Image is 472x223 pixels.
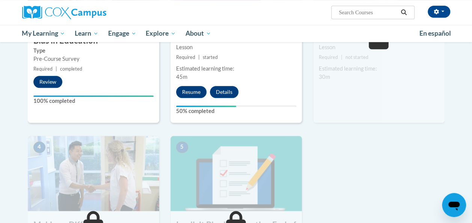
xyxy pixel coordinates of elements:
[319,43,439,51] div: Lesson
[203,54,218,60] span: started
[176,54,195,60] span: Required
[70,25,103,42] a: Learn
[338,8,398,17] input: Search Courses
[141,25,181,42] a: Explore
[75,29,98,38] span: Learn
[170,136,302,211] img: Course Image
[33,55,154,63] div: Pre-Course Survey
[319,74,330,80] span: 30m
[56,66,57,72] span: |
[33,66,53,72] span: Required
[176,107,296,115] label: 50% completed
[22,29,65,38] span: My Learning
[198,54,200,60] span: |
[345,54,368,60] span: not started
[181,25,216,42] a: About
[341,54,342,60] span: |
[103,25,141,42] a: Engage
[176,142,188,153] span: 5
[28,136,159,211] img: Course Image
[33,47,154,55] label: Type
[17,25,70,42] a: My Learning
[17,25,456,42] div: Main menu
[33,76,62,88] button: Review
[60,66,82,72] span: completed
[442,193,466,217] iframe: Button to launch messaging window
[428,6,450,18] button: Account Settings
[33,97,154,105] label: 100% completed
[176,74,187,80] span: 45m
[398,8,409,17] button: Search
[210,86,238,98] button: Details
[108,29,136,38] span: Engage
[176,105,236,107] div: Your progress
[176,43,296,51] div: Lesson
[185,29,211,38] span: About
[415,26,456,41] a: En español
[319,65,439,73] div: Estimated learning time:
[419,29,451,37] span: En español
[176,86,207,98] button: Resume
[33,95,154,97] div: Your progress
[33,142,45,153] span: 4
[22,6,157,19] a: Cox Campus
[22,6,106,19] img: Cox Campus
[176,65,296,73] div: Estimated learning time:
[319,54,338,60] span: Required
[146,29,176,38] span: Explore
